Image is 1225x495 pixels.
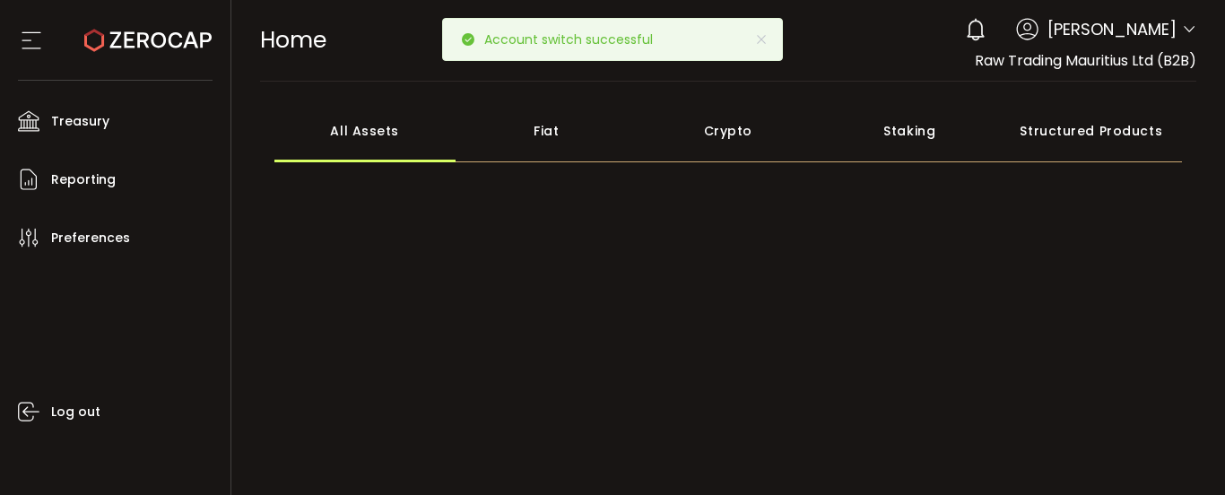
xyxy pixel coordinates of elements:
div: Fiat [456,100,638,162]
div: Structured Products [1001,100,1183,162]
span: Home [260,24,326,56]
span: Preferences [51,225,130,251]
span: Reporting [51,167,116,193]
iframe: Chat Widget [1135,409,1225,495]
span: [PERSON_NAME] [1047,17,1177,41]
div: Staking [819,100,1001,162]
span: Treasury [51,109,109,135]
div: Crypto [638,100,820,162]
span: Log out [51,399,100,425]
div: All Assets [274,100,456,162]
span: Raw Trading Mauritius Ltd (B2B) [975,50,1196,71]
p: Account switch successful [484,33,667,46]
